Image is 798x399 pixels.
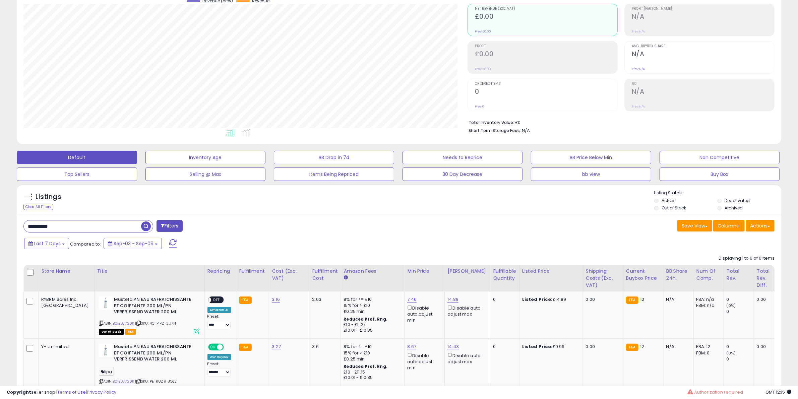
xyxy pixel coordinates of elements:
[475,29,491,34] small: Prev: £0.00
[654,190,781,196] p: Listing States:
[727,296,754,303] div: 0
[757,296,767,303] div: 0.00
[469,120,514,125] b: Total Inventory Value:
[23,204,53,210] div: Clear All Filters
[531,151,651,164] button: BB Price Below Min
[632,105,645,109] small: Prev: N/A
[475,67,491,71] small: Prev: £0.00
[145,168,266,181] button: Selling @ Max
[447,268,487,275] div: [PERSON_NAME]
[719,255,775,262] div: Displaying 1 to 6 of 6 items
[125,329,136,335] span: FBA
[344,275,348,281] small: Amazon Fees.
[493,344,514,350] div: 0
[757,268,770,289] div: Total Rev. Diff.
[696,344,719,350] div: FBA: 12
[666,344,688,350] div: N/A
[522,344,578,350] div: £9.99
[344,375,399,381] div: £10.01 - £10.85
[522,127,530,134] span: N/A
[475,13,617,22] h2: £0.00
[475,82,617,86] span: Ordered Items
[632,29,645,34] small: Prev: N/A
[475,7,617,11] span: Net Revenue (Exc. VAT)
[447,296,458,303] a: 14.89
[207,314,231,329] div: Preset:
[344,268,402,275] div: Amazon Fees
[113,379,134,384] a: B01BL8720K
[403,151,523,164] button: Needs to Reprice
[272,296,280,303] a: 3.16
[239,344,251,351] small: FBA
[407,304,439,323] div: Disable auto adjust min
[7,389,31,395] strong: Copyright
[522,296,578,303] div: £14.89
[626,296,638,304] small: FBA
[41,296,89,309] div: RYBRM Sales Inc. [GEOGRAPHIC_DATA]
[145,151,266,164] button: Inventory Age
[447,304,485,317] div: Disable auto adjust max
[99,296,199,334] div: ASIN:
[475,105,484,109] small: Prev: 0
[207,268,234,275] div: Repricing
[475,88,617,97] h2: 0
[24,238,69,249] button: Last 7 Days
[207,362,231,377] div: Preset:
[114,296,195,317] b: Mustela PN EAU RAFRAICHISSANTE ET COIFFANTE 200 ML/PN VERFRISSEND WATER 200 ML
[727,309,754,315] div: 0
[403,168,523,181] button: 30 Day Decrease
[447,343,459,350] a: 14.43
[57,389,86,395] a: Terms of Use
[34,240,61,247] span: Last 7 Days
[274,151,394,164] button: BB Drop in 7d
[626,268,661,282] div: Current Buybox Price
[239,268,266,275] div: Fulfillment
[17,168,137,181] button: Top Sellers
[586,296,618,303] div: 0.00
[531,168,651,181] button: bb view
[274,168,394,181] button: Items Being Repriced
[765,389,791,395] span: 2025-09-17 12:15 GMT
[632,45,774,48] span: Avg. Buybox Share
[207,354,231,360] div: Win BuyBox
[522,343,553,350] b: Listed Price:
[135,321,176,326] span: | SKU: 4C-P1PZ-2U7N
[344,296,399,303] div: 8% for <= £10
[99,296,112,310] img: 31igeBkSg1L._SL40_.jpg
[344,309,399,315] div: £0.25 min
[344,370,399,375] div: £10 - £11.15
[662,198,674,203] label: Active
[114,344,195,364] b: Mustela PN EAU RAFRAICHISSANTE ET COIFFANTE 200 ML/PN VERFRISSEND WATER 200 ML
[626,344,638,351] small: FBA
[713,220,745,231] button: Columns
[407,352,439,371] div: Disable auto adjust min
[344,344,399,350] div: 8% for <= £10
[757,344,767,350] div: 0.00
[696,350,719,356] div: FBM: 0
[725,198,750,203] label: Deactivated
[36,192,61,202] h5: Listings
[469,118,770,126] li: £0
[99,344,199,392] div: ASIN:
[312,344,335,350] div: 3.6
[632,50,774,59] h2: N/A
[677,220,712,231] button: Save View
[99,344,112,357] img: 31igeBkSg1L._SL40_.jpg
[312,296,335,303] div: 2.63
[493,268,516,282] div: Fulfillable Quantity
[114,240,154,247] span: Sep-03 - Sep-09
[586,268,620,289] div: Shipping Costs (Exc. VAT)
[99,329,124,335] span: All listings that are currently out of stock and unavailable for purchase on Amazon
[662,205,686,211] label: Out of Stock
[640,296,644,303] span: 12
[207,307,231,313] div: Amazon AI
[157,220,183,232] button: Filters
[211,297,222,303] span: OFF
[209,344,217,350] span: ON
[70,241,101,247] span: Compared to:
[666,268,691,282] div: BB Share 24h.
[407,343,416,350] a: 8.67
[718,222,739,229] span: Columns
[666,296,688,303] div: N/A
[113,321,134,326] a: B01BL8720K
